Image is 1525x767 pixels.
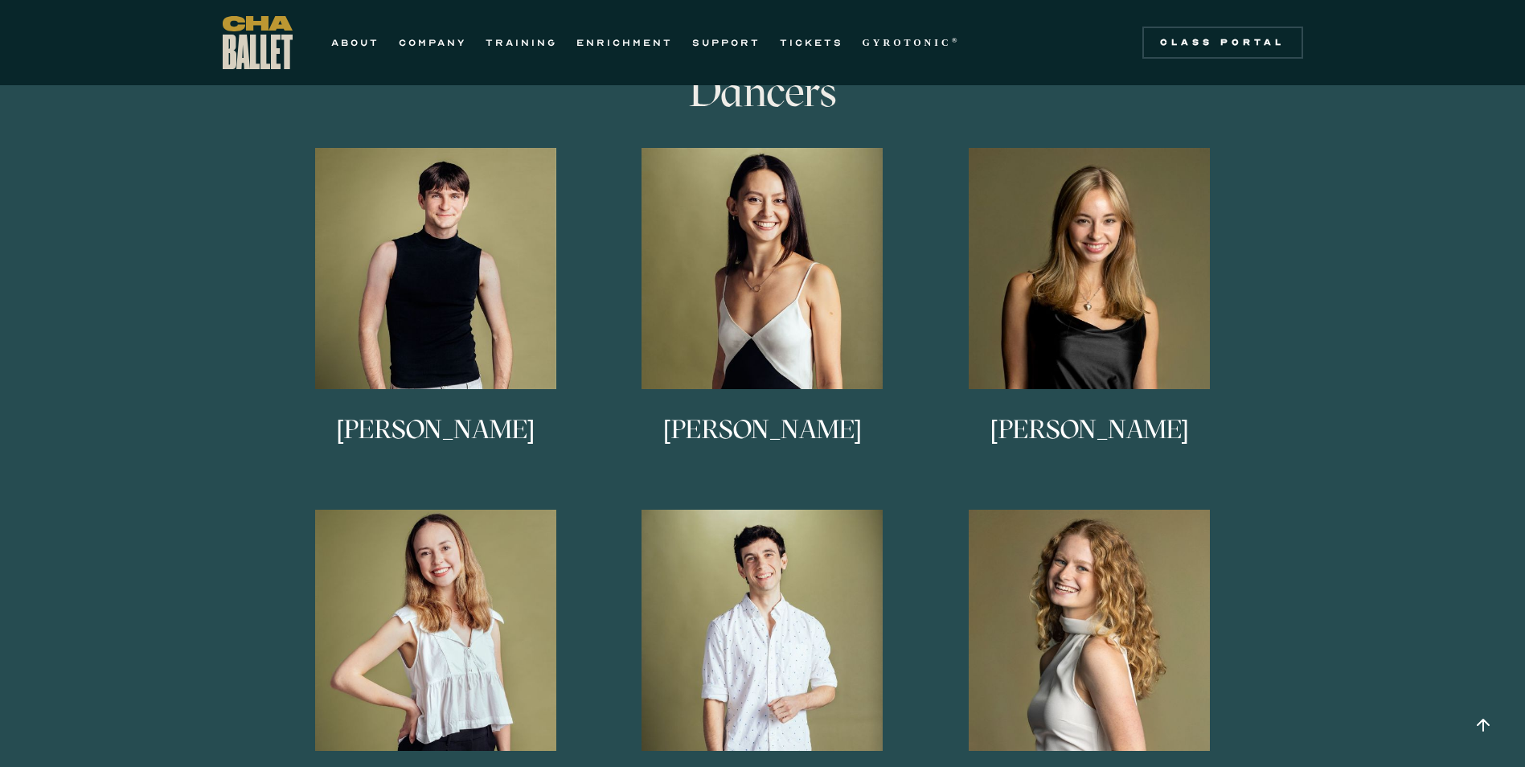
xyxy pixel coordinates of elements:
h3: [PERSON_NAME] [663,416,862,470]
a: GYROTONIC® [863,33,961,52]
a: [PERSON_NAME] [281,148,592,486]
a: COMPANY [399,33,466,52]
sup: ® [952,36,961,44]
h3: Dancers [502,68,1024,116]
h3: [PERSON_NAME] [336,416,535,470]
h3: [PERSON_NAME] [990,416,1189,470]
a: TRAINING [486,33,557,52]
strong: GYROTONIC [863,37,952,48]
a: SUPPORT [692,33,760,52]
a: [PERSON_NAME] [607,148,918,486]
a: ENRICHMENT [576,33,673,52]
a: TICKETS [780,33,843,52]
a: [PERSON_NAME] [934,148,1245,486]
a: Class Portal [1142,27,1303,59]
a: home [223,16,293,69]
a: ABOUT [331,33,379,52]
div: Class Portal [1152,36,1293,49]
